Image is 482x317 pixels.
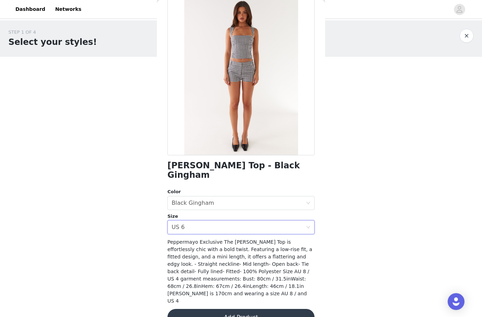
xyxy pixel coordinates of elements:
[8,36,97,48] h1: Select your styles!
[172,221,185,234] div: US 6
[11,1,49,17] a: Dashboard
[172,196,214,210] div: Black Gingham
[51,1,85,17] a: Networks
[167,188,315,195] div: Color
[167,161,315,180] h1: [PERSON_NAME] Top - Black Gingham
[167,213,315,220] div: Size
[456,4,463,15] div: avatar
[448,293,464,310] div: Open Intercom Messenger
[8,29,97,36] div: STEP 1 OF 4
[167,239,312,304] span: Peppermayo Exclusive The [PERSON_NAME] Top is effortlessly chic with a bold twist. Featuring a lo...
